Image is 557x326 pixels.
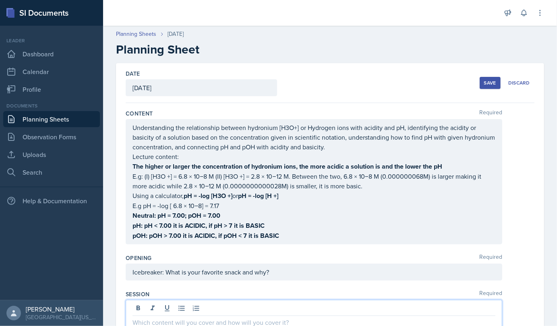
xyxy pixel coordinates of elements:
a: Search [3,164,100,180]
strong: pH: pH < 7.00 it is ACIDIC, if pH > 7 it is BASIC [133,221,265,230]
a: Planning Sheets [3,111,100,127]
div: Save [484,80,496,86]
p: Icebreaker: What is your favorite snack and why? [133,267,495,277]
label: Content [126,109,153,118]
div: [PERSON_NAME] [26,305,97,313]
a: Dashboard [3,46,100,62]
label: Date [126,70,140,78]
label: Opening [126,254,151,262]
a: Observation Forms [3,129,100,145]
button: Save [480,77,501,89]
strong: Neutral: pH = 7.00; pOH = 7.00 [133,211,220,220]
strong: The higher or larger the concentration of hydronium ions, the more acidic a solution is and the l... [133,162,442,171]
span: Required [479,109,502,118]
p: Lecture content: [133,152,495,161]
p: E.g: (I) [H3O +] = 6.8 × 10−8 M (II) [H3O +] = 2.8 × 10−12 M. Between the two, 6.8 × 10−8 M (0.00... [133,171,495,191]
div: Help & Documentation [3,193,100,209]
div: Leader [3,37,100,44]
span: Required [479,254,502,262]
p: Using a calculator, or [133,191,495,201]
a: Profile [3,81,100,97]
strong: pOH: pOH > 7.00 it is ACIDIC, if pOH < 7 it is BASIC [133,231,279,240]
button: Discard [504,77,534,89]
strong: pH = -log [H +] [238,191,278,200]
a: Calendar [3,64,100,80]
span: Required [479,290,502,298]
strong: pH = -log [H3O +] [184,191,232,200]
p: Understanding the relationship between hydronium [H3O+] or Hydrogen ions with acidity and pH, ide... [133,123,495,152]
a: Uploads [3,146,100,163]
a: Planning Sheets [116,30,156,38]
label: Session [126,290,149,298]
div: Discard [508,80,530,86]
p: E.g pH = -log [ 6.8 × 10−8] = 7.17 [133,201,495,210]
div: [GEOGRAPHIC_DATA][US_STATE] [26,313,97,321]
h2: Planning Sheet [116,42,544,57]
div: Documents [3,102,100,109]
div: [DATE] [168,30,184,38]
